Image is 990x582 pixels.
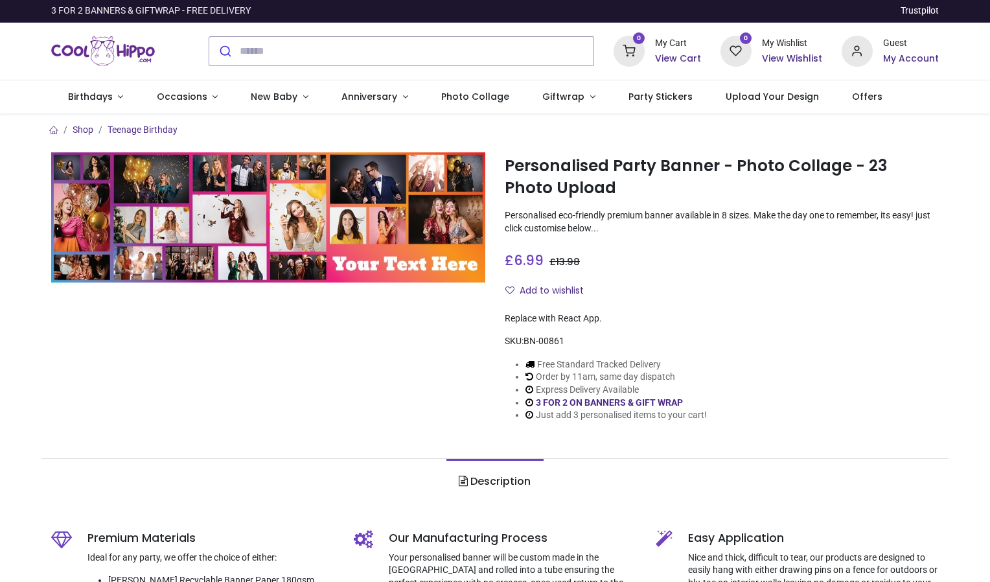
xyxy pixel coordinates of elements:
[505,335,939,348] div: SKU:
[441,90,509,103] span: Photo Collage
[614,45,645,55] a: 0
[525,371,707,384] li: Order by 11am, same day dispatch
[87,552,334,565] p: Ideal for any party, we offer the choice of either:
[556,255,580,268] span: 13.98
[505,280,595,302] button: Add to wishlistAdd to wishlist
[87,530,334,546] h5: Premium Materials
[688,530,939,546] h5: Easy Application
[525,384,707,397] li: Express Delivery Available
[524,336,564,346] span: BN-00861
[883,37,939,50] div: Guest
[720,45,752,55] a: 0
[157,90,207,103] span: Occasions
[883,52,939,65] a: My Account
[325,80,424,114] a: Anniversary
[446,459,543,504] a: Description
[542,90,584,103] span: Giftwrap
[655,52,701,65] a: View Cart
[505,251,544,270] span: £
[108,124,178,135] a: Teenage Birthday
[525,409,707,422] li: Just add 3 personalised items to your cart!
[235,80,325,114] a: New Baby
[525,358,707,371] li: Free Standard Tracked Delivery
[633,32,645,45] sup: 0
[251,90,297,103] span: New Baby
[505,155,939,200] h1: Personalised Party Banner - Photo Collage - 23 Photo Upload
[389,530,637,546] h5: Our Manufacturing Process
[655,37,701,50] div: My Cart
[628,90,693,103] span: Party Stickers
[140,80,235,114] a: Occasions
[762,37,822,50] div: My Wishlist
[505,209,939,235] p: Personalised eco-friendly premium banner available in 8 sizes. Make the day one to remember, its ...
[762,52,822,65] a: View Wishlist
[51,33,155,69] a: Logo of Cool Hippo
[549,255,580,268] span: £
[341,90,397,103] span: Anniversary
[505,312,939,325] div: Replace with React App.
[73,124,93,135] a: Shop
[51,33,155,69] img: Cool Hippo
[51,5,251,17] div: 3 FOR 2 BANNERS & GIFTWRAP - FREE DELIVERY
[51,152,485,283] img: Personalised Party Banner - Photo Collage - 23 Photo Upload
[525,80,612,114] a: Giftwrap
[852,90,882,103] span: Offers
[901,5,939,17] a: Trustpilot
[514,251,544,270] span: 6.99
[740,32,752,45] sup: 0
[209,37,240,65] button: Submit
[68,90,113,103] span: Birthdays
[51,80,140,114] a: Birthdays
[505,286,514,295] i: Add to wishlist
[536,397,683,408] a: 3 FOR 2 ON BANNERS & GIFT WRAP
[726,90,819,103] span: Upload Your Design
